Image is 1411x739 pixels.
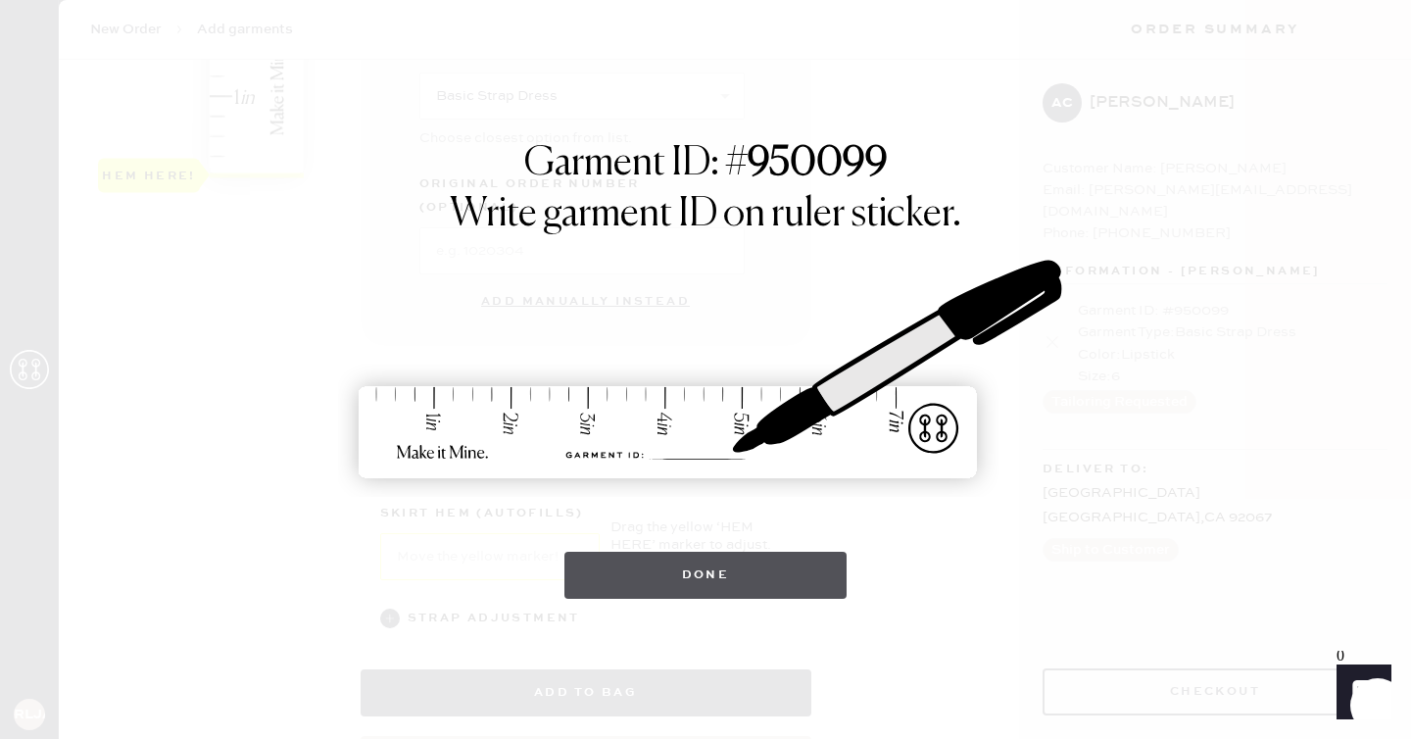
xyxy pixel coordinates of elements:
[1318,651,1402,735] iframe: Front Chat
[564,552,848,599] button: Done
[450,191,961,238] h1: Write garment ID on ruler sticker.
[338,209,1073,532] img: ruler-sticker-sharpie.svg
[524,140,888,191] h1: Garment ID: #
[748,144,888,183] strong: 950099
